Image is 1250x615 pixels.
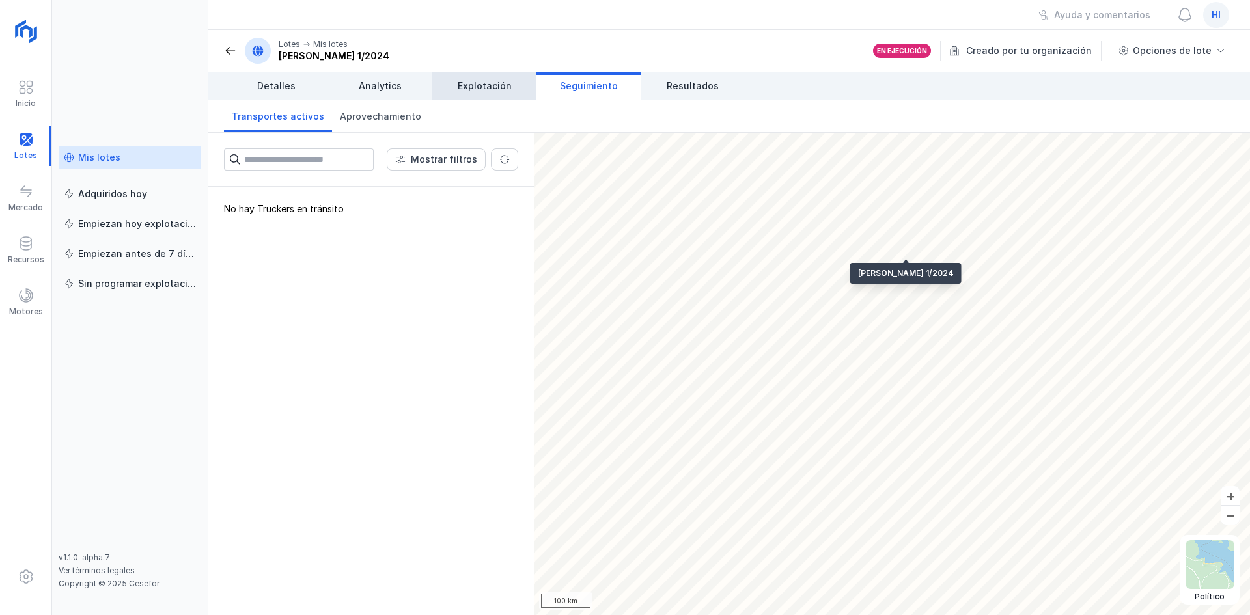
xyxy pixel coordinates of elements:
button: Mostrar filtros [387,148,486,171]
span: Aprovechamiento [340,110,421,123]
div: Motores [9,307,43,317]
div: Recursos [8,254,44,265]
div: Empiezan hoy explotación [78,217,196,230]
a: Adquiridos hoy [59,182,201,206]
div: Sin programar explotación [78,277,196,290]
a: Aprovechamiento [332,100,429,132]
span: Transportes activos [232,110,324,123]
div: Político [1186,592,1234,602]
span: Resultados [667,79,719,92]
button: – [1221,506,1240,525]
div: Mis lotes [313,39,348,49]
a: Detalles [224,72,328,100]
a: Explotación [432,72,536,100]
span: Analytics [359,79,402,92]
a: Resultados [641,72,745,100]
div: Mis lotes [78,151,120,164]
div: Inicio [16,98,36,109]
a: Mis lotes [59,146,201,169]
span: hi [1212,8,1221,21]
div: v1.1.0-alpha.7 [59,553,201,563]
a: Ver términos legales [59,566,135,575]
div: Mercado [8,202,43,213]
div: No hay Truckers en tránsito [208,187,534,615]
img: logoRight.svg [10,15,42,48]
span: Seguimiento [560,79,618,92]
a: Seguimiento [536,72,641,100]
div: Empiezan antes de 7 días [78,247,196,260]
a: Sin programar explotación [59,272,201,295]
span: Explotación [458,79,512,92]
div: Mostrar filtros [411,153,477,166]
div: Ayuda y comentarios [1054,8,1150,21]
a: Analytics [328,72,432,100]
button: + [1221,486,1240,505]
div: Creado por tu organización [949,41,1104,61]
span: Detalles [257,79,296,92]
a: Empiezan antes de 7 días [59,242,201,266]
div: Adquiridos hoy [78,187,147,200]
img: political.webp [1186,540,1234,589]
div: En ejecución [877,46,927,55]
div: Lotes [279,39,300,49]
div: [PERSON_NAME] 1/2024 [279,49,389,62]
div: Opciones de lote [1133,44,1212,57]
a: Transportes activos [224,100,332,132]
div: Copyright © 2025 Cesefor [59,579,201,589]
button: Ayuda y comentarios [1030,4,1159,26]
a: Empiezan hoy explotación [59,212,201,236]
